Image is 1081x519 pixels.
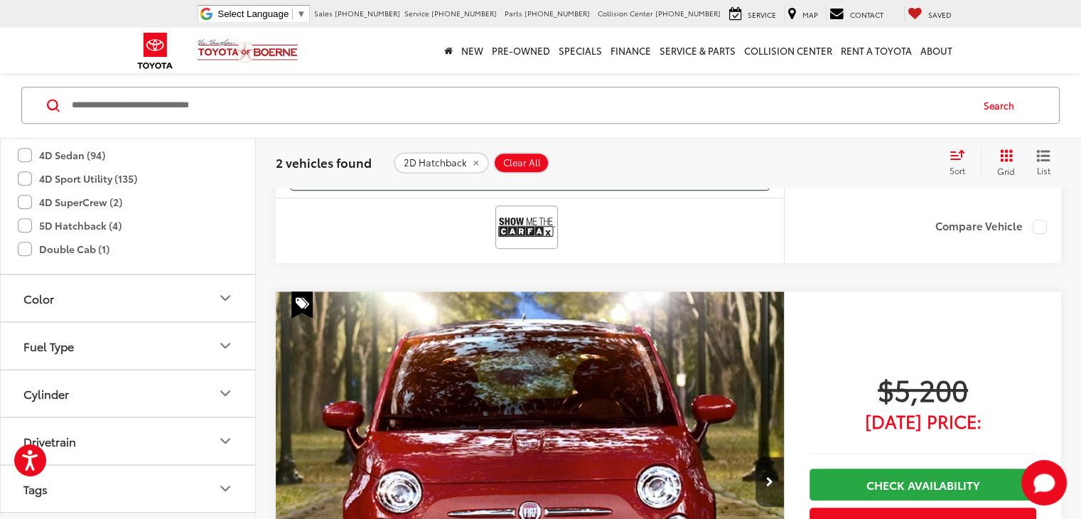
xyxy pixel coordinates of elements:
[217,481,234,498] div: Tags
[457,28,488,73] a: New
[970,88,1035,124] button: Search
[826,6,887,22] a: Contact
[1,418,257,464] button: DrivetrainDrivetrain
[493,153,549,174] button: Clear All
[292,9,293,19] span: ​
[440,28,457,73] a: Home
[942,149,981,178] button: Select sort value
[18,191,122,214] label: 4D SuperCrew (2)
[655,8,721,18] span: [PHONE_NUMBER]
[23,434,76,448] div: Drivetrain
[740,28,837,73] a: Collision Center
[748,9,776,20] span: Service
[802,9,818,20] span: Map
[23,387,69,400] div: Cylinder
[1026,149,1061,178] button: List View
[503,158,541,169] span: Clear All
[810,414,1036,428] span: [DATE] Price:
[950,165,965,177] span: Sort
[217,433,234,450] div: Drivetrain
[335,8,400,18] span: [PHONE_NUMBER]
[404,8,429,18] span: Service
[18,167,137,191] label: 4D Sport Utility (135)
[837,28,916,73] a: Rent a Toyota
[296,9,306,19] span: ▼
[1021,460,1067,505] svg: Start Chat
[314,8,333,18] span: Sales
[18,214,122,237] label: 5D Hatchback (4)
[935,220,1047,234] label: Compare Vehicle
[217,9,306,19] a: Select Language​
[217,385,234,402] div: Cylinder
[404,158,467,169] span: 2D Hatchback
[197,38,299,63] img: Vic Vaughan Toyota of Boerne
[488,28,554,73] a: Pre-Owned
[276,154,372,171] span: 2 vehicles found
[850,9,883,20] span: Contact
[23,482,48,496] div: Tags
[928,9,952,20] span: Saved
[1,275,257,321] button: ColorColor
[916,28,957,73] a: About
[755,457,784,507] button: Next image
[1,370,257,417] button: CylinderCylinder
[904,6,955,22] a: My Saved Vehicles
[525,8,590,18] span: [PHONE_NUMBER]
[23,291,54,305] div: Color
[1,466,257,512] button: TagsTags
[554,28,606,73] a: Specials
[217,9,289,19] span: Select Language
[726,6,780,22] a: Service
[598,8,653,18] span: Collision Center
[431,8,497,18] span: [PHONE_NUMBER]
[997,166,1015,178] span: Grid
[18,237,109,261] label: Double Cab (1)
[217,338,234,355] div: Fuel Type
[606,28,655,73] a: Finance
[1036,165,1050,177] span: List
[70,89,970,123] input: Search by Make, Model, or Keyword
[217,290,234,307] div: Color
[784,6,822,22] a: Map
[981,149,1026,178] button: Grid View
[498,208,555,246] img: View CARFAX report
[655,28,740,73] a: Service & Parts: Opens in a new tab
[1,323,257,369] button: Fuel TypeFuel Type
[291,291,313,319] span: Special
[810,469,1036,501] a: Check Availability
[129,28,182,74] img: Toyota
[394,153,489,174] button: remove 2D%20Hatchback
[23,339,74,353] div: Fuel Type
[18,144,105,167] label: 4D Sedan (94)
[1021,460,1067,505] button: Toggle Chat Window
[810,371,1036,407] span: $5,200
[505,8,522,18] span: Parts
